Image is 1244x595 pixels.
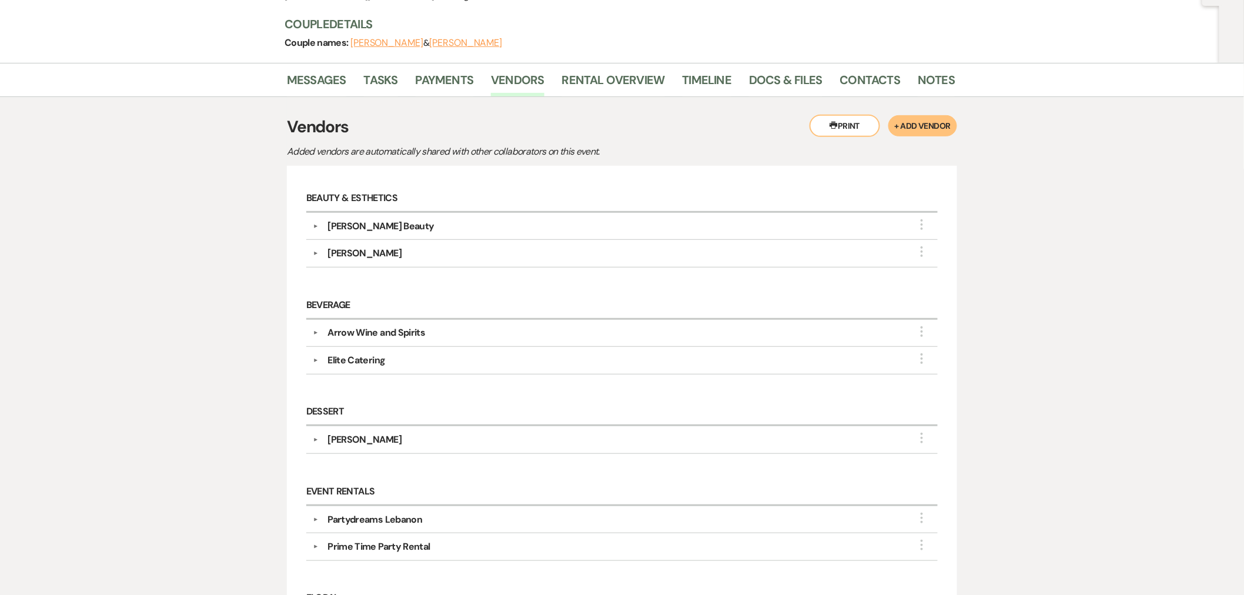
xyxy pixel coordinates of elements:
[287,115,957,139] h3: Vendors
[683,71,732,96] a: Timeline
[306,292,938,320] h6: Beverage
[327,433,402,447] div: [PERSON_NAME]
[327,246,402,260] div: [PERSON_NAME]
[327,353,385,367] div: Elite Catering
[429,38,502,48] button: [PERSON_NAME]
[416,71,474,96] a: Payments
[888,115,957,136] button: + Add Vendor
[918,71,955,96] a: Notes
[287,144,698,159] p: Added vendors are automatically shared with other collaborators on this event.
[308,357,322,363] button: ▼
[287,71,346,96] a: Messages
[840,71,901,96] a: Contacts
[364,71,398,96] a: Tasks
[308,330,322,336] button: ▼
[749,71,822,96] a: Docs & Files
[327,326,425,340] div: Arrow Wine and Spirits
[306,399,938,427] h6: Dessert
[491,71,544,96] a: Vendors
[306,185,938,213] h6: Beauty & Esthetics
[308,517,322,523] button: ▼
[308,250,322,256] button: ▼
[306,479,938,506] h6: Event Rentals
[327,219,434,233] div: [PERSON_NAME] Beauty
[350,38,423,48] button: [PERSON_NAME]
[562,71,665,96] a: Rental Overview
[285,16,943,32] h3: Couple Details
[308,223,322,229] button: ▼
[327,540,430,554] div: Prime Time Party Rental
[350,37,502,49] span: &
[327,513,422,527] div: Partydreams Lebanon
[285,36,350,49] span: Couple names:
[810,115,880,137] button: Print
[308,544,322,550] button: ▼
[308,437,322,443] button: ▼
